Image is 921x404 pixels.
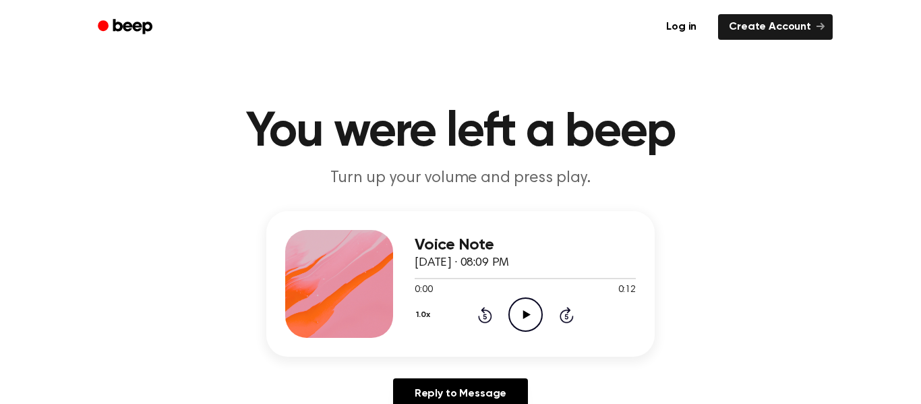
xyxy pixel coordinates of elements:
span: 0:00 [415,283,432,297]
a: Create Account [718,14,833,40]
span: 0:12 [618,283,636,297]
a: Beep [88,14,165,40]
h3: Voice Note [415,236,636,254]
h1: You were left a beep [115,108,806,156]
span: [DATE] · 08:09 PM [415,257,509,269]
button: 1.0x [415,304,435,326]
a: Log in [653,11,710,42]
p: Turn up your volume and press play. [202,167,719,190]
